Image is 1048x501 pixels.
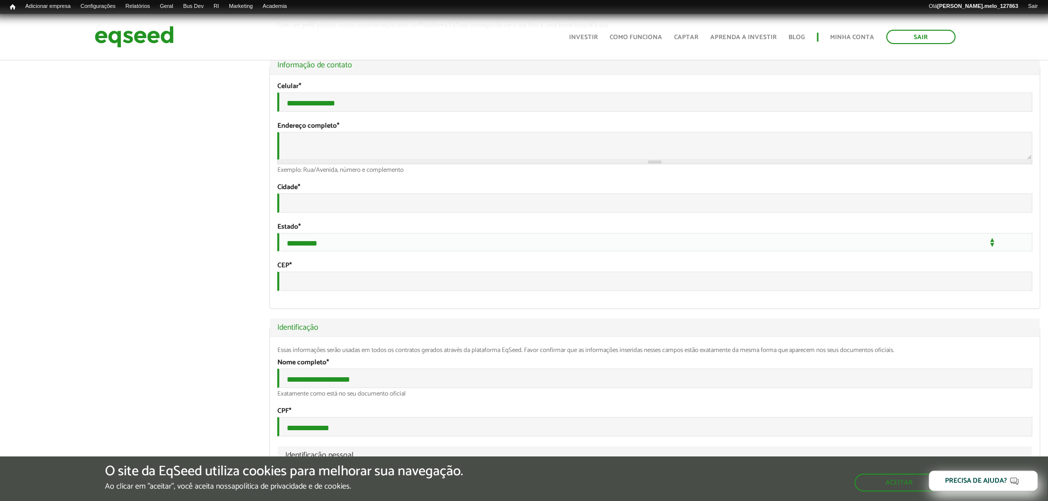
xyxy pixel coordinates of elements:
a: Informação de contato [277,61,1033,69]
a: política de privacidade e de cookies [236,483,350,491]
label: Celular [277,83,301,90]
label: Endereço completo [277,123,339,130]
button: Aceitar [855,474,943,492]
a: Aprenda a investir [711,34,777,41]
a: Marketing [224,2,258,10]
img: EqSeed [95,24,174,50]
strong: [PERSON_NAME].melo_127863 [938,3,1019,9]
h5: O site da EqSeed utiliza cookies para melhorar sua navegação. [105,464,464,479]
span: Identificação pessoal [285,451,1025,459]
a: Bus Dev [178,2,209,10]
label: CEP [277,262,292,269]
span: Este campo é obrigatório. [298,182,300,193]
a: Sair [887,30,956,44]
label: Nome completo [277,359,329,366]
label: Estado [277,224,301,231]
div: Exemplo: Rua/Avenida, número e complemento [277,167,1033,173]
span: Este campo é obrigatório. [299,81,301,92]
a: Geral [155,2,178,10]
a: Início [5,2,20,12]
label: CPF [277,408,291,415]
span: Este campo é obrigatório. [289,260,292,271]
a: Relatórios [120,2,155,10]
a: Captar [675,34,699,41]
div: Essas informações serão usadas em todos os contratos gerados através da plataforma EqSeed. Favor ... [277,347,1033,353]
a: Como funciona [610,34,663,41]
span: Este campo é obrigatório. [289,405,291,417]
div: Exatamente como está no seu documento oficial [277,391,1033,397]
span: Este campo é obrigatório. [298,221,301,233]
a: Minha conta [831,34,875,41]
a: Configurações [76,2,121,10]
span: Este campo é obrigatório. [326,357,329,368]
p: Ao clicar em "aceitar", você aceita nossa . [105,482,464,491]
a: Investir [570,34,598,41]
a: Olá[PERSON_NAME].melo_127863 [924,2,1024,10]
span: Este campo é obrigatório. [337,120,339,132]
a: RI [209,2,224,10]
a: Academia [258,2,292,10]
a: Blog [789,34,805,41]
label: Cidade [277,184,300,191]
a: Sair [1023,2,1043,10]
a: Identificação [277,324,1033,332]
a: Adicionar empresa [20,2,76,10]
span: Início [10,3,15,10]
